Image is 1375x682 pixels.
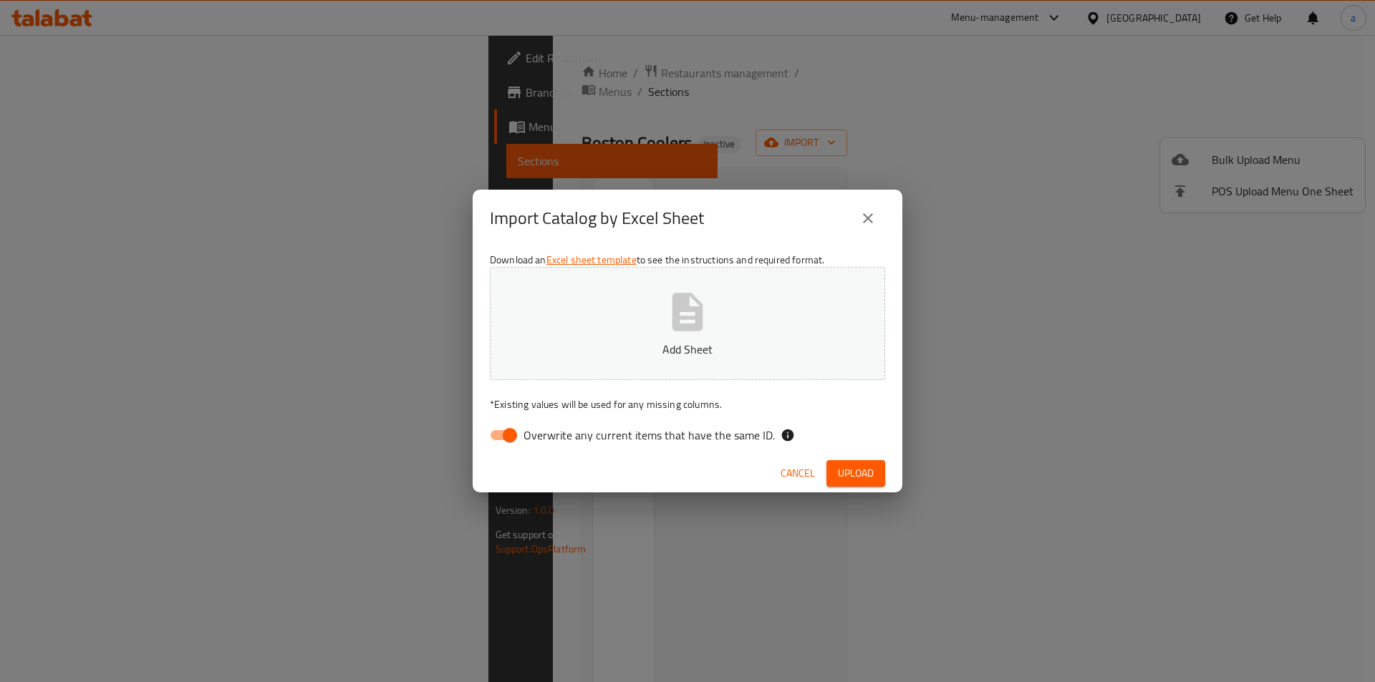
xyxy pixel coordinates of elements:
button: close [851,201,885,235]
button: Upload [826,460,885,487]
span: Overwrite any current items that have the same ID. [524,427,775,444]
svg: If the overwrite option isn't selected, then the items that match an existing ID will be ignored ... [781,428,795,442]
p: Add Sheet [512,341,863,358]
span: Cancel [781,464,815,482]
h2: Import Catalog by Excel Sheet [490,207,704,230]
p: Existing values will be used for any missing columns. [490,397,885,411]
a: Excel sheet template [546,250,637,269]
button: Cancel [775,460,821,487]
div: Download an to see the instructions and required format. [473,247,902,454]
button: Add Sheet [490,267,885,380]
span: Upload [838,464,874,482]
